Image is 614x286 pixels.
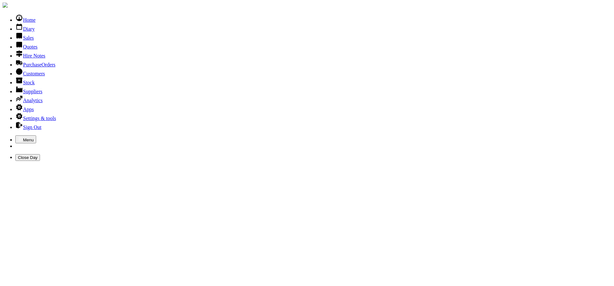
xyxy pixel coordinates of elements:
[15,62,55,67] a: PurchaseOrders
[15,86,611,94] li: Suppliers
[15,71,45,76] a: Customers
[15,135,36,143] button: Menu
[15,124,41,130] a: Sign Out
[15,89,42,94] a: Suppliers
[15,80,35,85] a: Stock
[15,50,611,59] li: Hire Notes
[15,107,34,112] a: Apps
[15,35,34,41] a: Sales
[15,53,45,58] a: Hire Notes
[15,98,43,103] a: Analytics
[15,77,611,86] li: Stock
[15,154,40,161] button: Close Day
[15,26,35,32] a: Diary
[15,17,35,23] a: Home
[15,32,611,41] li: Sales
[15,44,37,49] a: Quotes
[15,116,56,121] a: Settings & tools
[3,3,8,8] img: companylogo.jpg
